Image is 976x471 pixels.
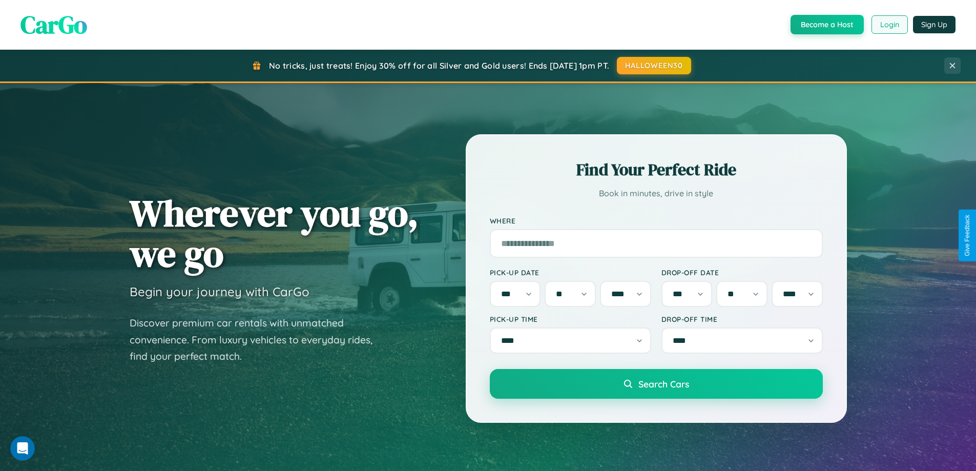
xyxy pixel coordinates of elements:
[617,57,691,74] button: HALLOWEEN30
[964,215,971,256] div: Give Feedback
[490,268,651,277] label: Pick-up Date
[638,378,689,390] span: Search Cars
[490,158,823,181] h2: Find Your Perfect Ride
[791,15,864,34] button: Become a Host
[490,315,651,323] label: Pick-up Time
[913,16,956,33] button: Sign Up
[130,193,419,274] h1: Wherever you go, we go
[490,216,823,225] label: Where
[661,315,823,323] label: Drop-off Time
[490,369,823,399] button: Search Cars
[10,436,35,461] iframe: Intercom live chat
[20,8,87,42] span: CarGo
[130,284,309,299] h3: Begin your journey with CarGo
[269,60,609,71] span: No tricks, just treats! Enjoy 30% off for all Silver and Gold users! Ends [DATE] 1pm PT.
[661,268,823,277] label: Drop-off Date
[490,186,823,201] p: Book in minutes, drive in style
[130,315,386,365] p: Discover premium car rentals with unmatched convenience. From luxury vehicles to everyday rides, ...
[871,15,908,34] button: Login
